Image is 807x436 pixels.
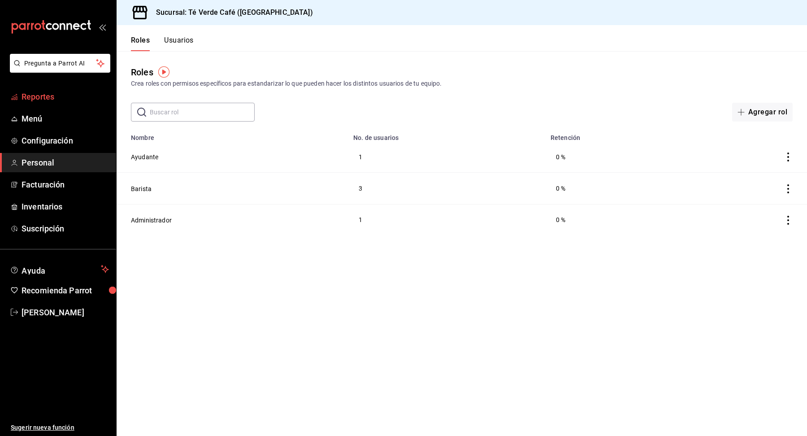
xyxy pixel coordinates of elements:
[545,204,687,235] td: 0 %
[11,423,109,432] span: Sugerir nueva función
[784,184,793,193] button: actions
[6,65,110,74] a: Pregunta a Parrot AI
[22,201,109,213] span: Inventarios
[131,65,153,79] div: Roles
[348,129,545,141] th: No. de usuarios
[22,91,109,103] span: Reportes
[22,135,109,147] span: Configuración
[10,54,110,73] button: Pregunta a Parrot AI
[149,7,313,18] h3: Sucursal: Té Verde Café ([GEOGRAPHIC_DATA])
[22,113,109,125] span: Menú
[22,222,109,235] span: Suscripción
[545,141,687,173] td: 0 %
[348,141,545,173] td: 1
[348,173,545,204] td: 3
[545,129,687,141] th: Retención
[158,66,169,78] img: Tooltip marker
[24,59,96,68] span: Pregunta a Parrot AI
[545,173,687,204] td: 0 %
[22,157,109,169] span: Personal
[22,264,97,275] span: Ayuda
[131,36,150,51] button: Roles
[22,179,109,191] span: Facturación
[784,216,793,225] button: actions
[732,103,793,122] button: Agregar rol
[784,153,793,161] button: actions
[99,23,106,31] button: open_drawer_menu
[117,129,348,141] th: Nombre
[131,36,194,51] div: navigation tabs
[131,153,158,161] button: Ayudante
[348,204,545,235] td: 1
[131,79,793,88] div: Crea roles con permisos específicos para estandarizar lo que pueden hacer los distintos usuarios ...
[164,36,194,51] button: Usuarios
[131,216,172,225] button: Administrador
[150,103,255,121] input: Buscar rol
[131,184,152,193] button: Barista
[22,306,109,318] span: [PERSON_NAME]
[22,284,109,296] span: Recomienda Parrot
